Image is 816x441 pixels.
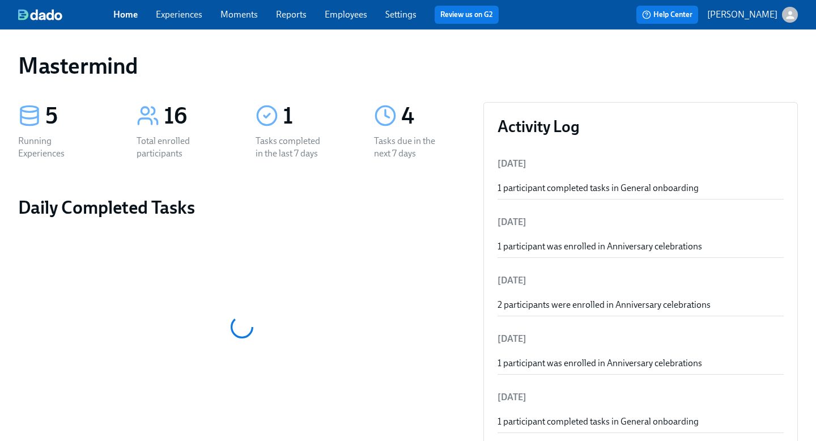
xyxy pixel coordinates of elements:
h3: Activity Log [498,116,784,137]
h1: Mastermind [18,52,138,79]
button: Review us on G2 [435,6,499,24]
div: 4 [401,102,465,130]
li: [DATE] [498,267,784,294]
a: Experiences [156,9,202,20]
p: [PERSON_NAME] [707,9,777,21]
button: Help Center [636,6,698,24]
div: 5 [45,102,109,130]
li: [DATE] [498,150,784,177]
a: Moments [220,9,258,20]
h2: Daily Completed Tasks [18,196,465,219]
li: [DATE] [498,325,784,353]
div: Total enrolled participants [137,135,209,160]
div: 1 [283,102,347,130]
img: dado [18,9,62,20]
div: 1 participant completed tasks in General onboarding [498,415,784,428]
button: [PERSON_NAME] [707,7,798,23]
div: Tasks due in the next 7 days [374,135,447,160]
a: Settings [385,9,416,20]
div: 1 participant was enrolled in Anniversary celebrations [498,357,784,370]
div: Tasks completed in the last 7 days [256,135,328,160]
a: Home [113,9,138,20]
div: 16 [164,102,228,130]
li: [DATE] [498,384,784,411]
span: Help Center [642,9,692,20]
div: 2 participants were enrolled in Anniversary celebrations [498,299,784,311]
a: Review us on G2 [440,9,493,20]
div: Running Experiences [18,135,91,160]
a: dado [18,9,113,20]
a: Employees [325,9,367,20]
div: 1 participant was enrolled in Anniversary celebrations [498,240,784,253]
li: [DATE] [498,209,784,236]
a: Reports [276,9,307,20]
div: 1 participant completed tasks in General onboarding [498,182,784,194]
